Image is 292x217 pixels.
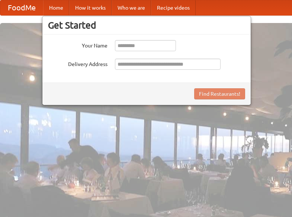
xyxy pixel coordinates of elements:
[48,59,108,68] label: Delivery Address
[151,0,196,15] a: Recipe videos
[43,0,69,15] a: Home
[112,0,151,15] a: Who we are
[48,40,108,49] label: Your Name
[69,0,112,15] a: How it works
[48,20,245,31] h3: Get Started
[194,88,245,99] button: Find Restaurants!
[0,0,43,15] a: FoodMe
